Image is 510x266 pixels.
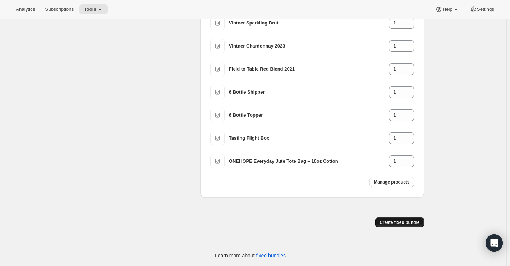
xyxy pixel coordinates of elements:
[374,179,409,185] span: Manage products
[431,4,464,14] button: Help
[229,89,389,96] h3: 6 Bottle Shipper
[215,252,286,259] p: Learn more about
[380,220,419,225] span: Create fixed bundle
[256,253,286,258] a: fixed bundles
[45,6,74,12] span: Subscriptions
[465,4,498,14] button: Settings
[41,4,78,14] button: Subscriptions
[369,177,414,187] button: Manage products
[229,158,389,165] h3: ONEHOPE Everyday Jute Tote Bag – 10oz Cotton
[16,6,35,12] span: Analytics
[375,217,424,227] button: Create fixed bundle
[442,6,452,12] span: Help
[229,66,389,73] h3: Field to Table Red Blend 2021
[79,4,108,14] button: Tools
[229,42,389,50] h3: Vintner Chardonnay 2023
[84,6,96,12] span: Tools
[229,19,389,27] h3: Vintner Sparkling Brut
[486,234,503,252] div: Open Intercom Messenger
[477,6,494,12] span: Settings
[12,4,39,14] button: Analytics
[229,135,389,142] h3: Tasting Flight Box
[229,112,389,119] h3: 6 Bottle Topper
